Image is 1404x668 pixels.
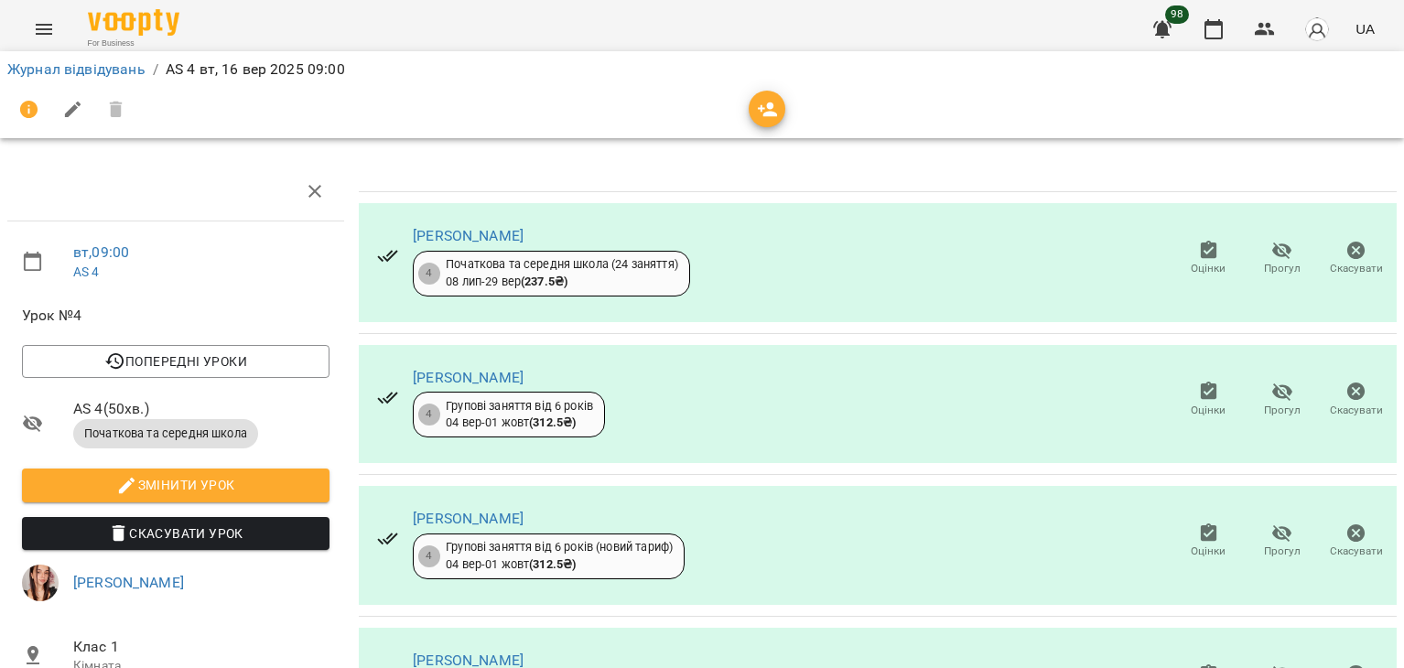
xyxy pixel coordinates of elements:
[166,59,345,81] p: AS 4 вт, 16 вер 2025 09:00
[1172,516,1246,567] button: Оцінки
[1191,261,1226,276] span: Оцінки
[1330,403,1383,418] span: Скасувати
[37,474,315,496] span: Змінити урок
[1330,261,1383,276] span: Скасувати
[22,7,66,51] button: Menu
[22,305,329,327] span: Урок №4
[73,243,129,261] a: вт , 09:00
[1319,374,1393,426] button: Скасувати
[73,574,184,591] a: [PERSON_NAME]
[1191,403,1226,418] span: Оцінки
[1172,374,1246,426] button: Оцінки
[1319,516,1393,567] button: Скасувати
[88,38,179,49] span: For Business
[1172,233,1246,285] button: Оцінки
[73,264,100,279] a: AS 4
[446,256,678,290] div: Початкова та середня школа (24 заняття) 08 лип - 29 вер
[22,469,329,501] button: Змінити урок
[446,539,673,573] div: Групові заняття від 6 років (новий тариф) 04 вер - 01 жовт
[1191,544,1226,559] span: Оцінки
[1246,516,1320,567] button: Прогул
[37,523,315,544] span: Скасувати Урок
[1355,19,1375,38] span: UA
[88,9,179,36] img: Voopty Logo
[413,369,524,386] a: [PERSON_NAME]
[22,345,329,378] button: Попередні уроки
[73,426,258,442] span: Початкова та середня школа
[418,545,440,567] div: 4
[413,227,524,244] a: [PERSON_NAME]
[418,263,440,285] div: 4
[37,350,315,372] span: Попередні уроки
[1264,261,1301,276] span: Прогул
[1348,12,1382,46] button: UA
[1165,5,1189,24] span: 98
[1246,374,1320,426] button: Прогул
[1264,403,1301,418] span: Прогул
[7,59,1397,81] nav: breadcrumb
[73,398,329,420] span: AS 4 ( 50 хв. )
[1319,233,1393,285] button: Скасувати
[1264,544,1301,559] span: Прогул
[22,565,59,601] img: 408334d7942e00963585fb6a373534d2.jpg
[521,275,567,288] b: ( 237.5 ₴ )
[22,517,329,550] button: Скасувати Урок
[1330,544,1383,559] span: Скасувати
[418,404,440,426] div: 4
[529,415,576,429] b: ( 312.5 ₴ )
[1246,233,1320,285] button: Прогул
[446,398,593,432] div: Групові заняття від 6 років 04 вер - 01 жовт
[73,636,329,658] span: Клас 1
[1304,16,1330,42] img: avatar_s.png
[529,557,576,571] b: ( 312.5 ₴ )
[153,59,158,81] li: /
[413,510,524,527] a: [PERSON_NAME]
[7,60,146,78] a: Журнал відвідувань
